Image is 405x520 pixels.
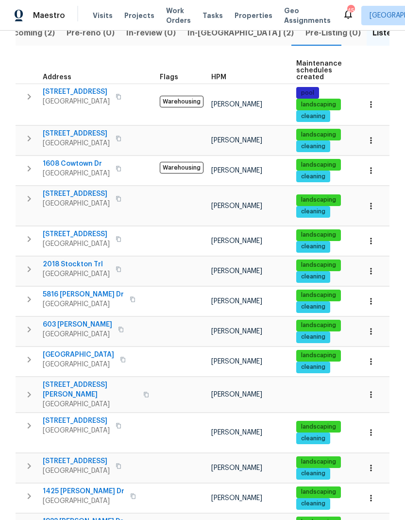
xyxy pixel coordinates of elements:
span: landscaping [297,131,340,139]
span: [GEOGRAPHIC_DATA] [43,269,110,279]
span: cleaning [297,208,329,216]
span: cleaning [297,243,329,251]
span: [PERSON_NAME] [211,238,262,244]
span: cleaning [297,363,329,371]
span: [GEOGRAPHIC_DATA] [43,360,114,369]
span: [GEOGRAPHIC_DATA] [43,97,110,106]
span: cleaning [297,500,329,508]
span: Work Orders [166,6,191,25]
span: [PERSON_NAME] [211,328,262,335]
span: Address [43,74,71,81]
span: pool [297,89,318,97]
span: [GEOGRAPHIC_DATA] [43,139,110,148]
span: Properties [235,11,272,20]
span: Flags [160,74,178,81]
span: cleaning [297,469,329,478]
span: In-review (0) [126,26,176,40]
span: [GEOGRAPHIC_DATA] [43,239,110,249]
span: Tasks [202,12,223,19]
span: landscaping [297,458,340,466]
span: Geo Assignments [284,6,331,25]
span: [PERSON_NAME] [211,465,262,471]
span: landscaping [297,423,340,431]
span: landscaping [297,231,340,239]
span: Maintenance schedules created [296,60,342,81]
span: [PERSON_NAME] [211,137,262,144]
span: [STREET_ADDRESS][PERSON_NAME] [43,380,137,399]
span: cleaning [297,112,329,121]
span: landscaping [297,261,340,269]
span: Projects [124,11,154,20]
span: landscaping [297,161,340,169]
span: landscaping [297,291,340,299]
span: [PERSON_NAME] [211,268,262,275]
div: 45 [347,6,354,16]
span: [PERSON_NAME] [211,429,262,436]
span: 2018 Stockton Trl [43,260,110,269]
span: [STREET_ADDRESS] [43,456,110,466]
span: [STREET_ADDRESS] [43,129,110,139]
span: landscaping [297,488,340,496]
span: [STREET_ADDRESS] [43,229,110,239]
span: 5816 [PERSON_NAME] Dr [43,290,124,299]
span: [GEOGRAPHIC_DATA] [43,199,110,208]
span: [GEOGRAPHIC_DATA] [43,399,137,409]
span: [STREET_ADDRESS] [43,87,110,97]
span: Warehousing [160,162,203,173]
span: landscaping [297,321,340,329]
span: [PERSON_NAME] [211,495,262,502]
span: [PERSON_NAME] [211,101,262,108]
span: [PERSON_NAME] [211,167,262,174]
span: Maestro [33,11,65,20]
span: [GEOGRAPHIC_DATA] [43,329,112,339]
span: 603 [PERSON_NAME] [43,320,112,329]
span: [PERSON_NAME] [211,203,262,209]
span: [GEOGRAPHIC_DATA] [43,169,110,178]
span: cleaning [297,173,329,181]
span: [STREET_ADDRESS] [43,416,110,426]
span: Upcoming (2) [3,26,55,40]
span: cleaning [297,434,329,443]
span: cleaning [297,273,329,281]
span: In-[GEOGRAPHIC_DATA] (2) [187,26,294,40]
span: 1425 [PERSON_NAME] Dr [43,486,124,496]
span: cleaning [297,303,329,311]
span: [GEOGRAPHIC_DATA] [43,426,110,435]
span: cleaning [297,142,329,151]
span: landscaping [297,101,340,109]
span: 1608 Cowtown Dr [43,159,110,169]
span: [PERSON_NAME] [211,391,262,398]
span: [PERSON_NAME] [211,298,262,305]
span: Pre-Listing (0) [305,26,361,40]
span: landscaping [297,196,340,204]
span: [GEOGRAPHIC_DATA] [43,496,124,506]
span: [GEOGRAPHIC_DATA] [43,299,124,309]
span: cleaning [297,333,329,341]
span: landscaping [297,351,340,360]
span: HPM [211,74,226,81]
span: [PERSON_NAME] [211,358,262,365]
span: [GEOGRAPHIC_DATA] [43,350,114,360]
span: Pre-reno (0) [67,26,115,40]
span: [STREET_ADDRESS] [43,189,110,199]
span: Visits [93,11,113,20]
span: [GEOGRAPHIC_DATA] [43,466,110,476]
span: Warehousing [160,96,203,107]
